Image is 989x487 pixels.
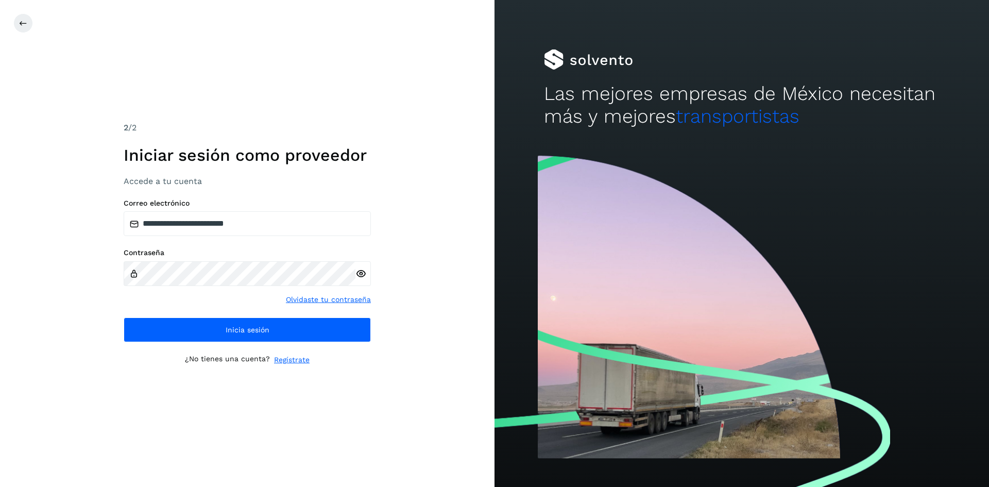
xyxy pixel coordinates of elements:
p: ¿No tienes una cuenta? [185,355,270,365]
h1: Iniciar sesión como proveedor [124,145,371,165]
span: 2 [124,123,128,132]
button: Inicia sesión [124,317,371,342]
h3: Accede a tu cuenta [124,176,371,186]
a: Olvidaste tu contraseña [286,294,371,305]
span: Inicia sesión [226,326,269,333]
label: Correo electrónico [124,199,371,208]
div: /2 [124,122,371,134]
h2: Las mejores empresas de México necesitan más y mejores [544,82,940,128]
label: Contraseña [124,248,371,257]
a: Regístrate [274,355,310,365]
span: transportistas [676,105,799,127]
